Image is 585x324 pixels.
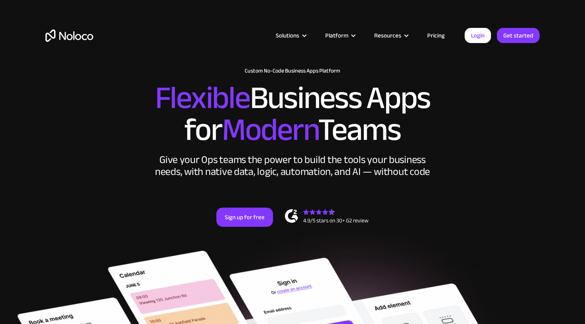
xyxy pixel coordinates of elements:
div: Solutions [266,30,315,41]
a: Login [465,28,491,43]
span: Modern [222,100,318,159]
a: Sign up for free [216,208,273,227]
h2: Business Apps for Teams [45,82,540,146]
div: Resources [364,30,417,41]
div: Give your Ops teams the power to build the tools your business needs, with native data, logic, au... [153,154,432,178]
span: Flexible [155,68,250,128]
a: Pricing [417,30,455,41]
a: home [45,29,93,42]
div: Platform [325,30,348,41]
a: Get started [497,28,540,43]
div: Resources [374,30,401,41]
div: Platform [315,30,364,41]
div: Solutions [276,30,299,41]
